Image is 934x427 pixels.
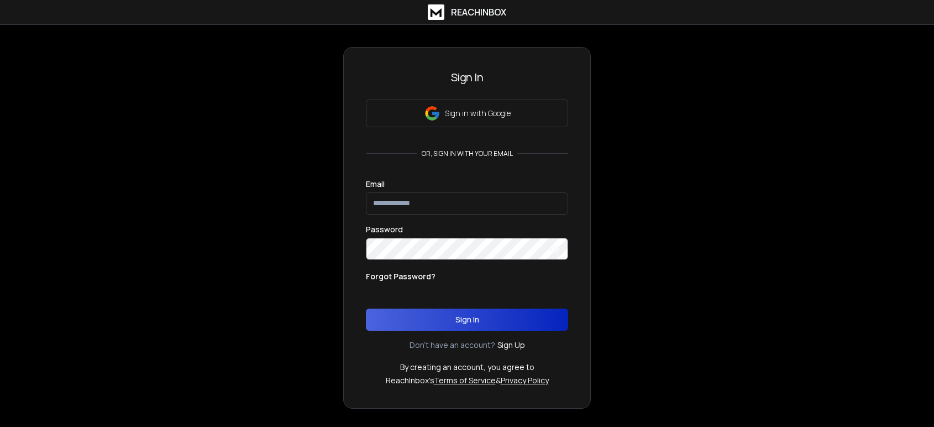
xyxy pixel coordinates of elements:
[501,375,549,386] a: Privacy Policy
[366,309,568,331] button: Sign In
[366,180,385,188] label: Email
[451,6,506,19] h1: ReachInbox
[366,70,568,85] h3: Sign In
[434,375,496,386] a: Terms of Service
[445,108,511,119] p: Sign in with Google
[497,340,525,351] a: Sign Up
[428,4,444,20] img: logo
[400,362,534,373] p: By creating an account, you agree to
[417,149,517,158] p: or, sign in with your email
[386,375,549,386] p: ReachInbox's &
[366,100,568,127] button: Sign in with Google
[366,271,435,282] p: Forgot Password?
[410,340,495,351] p: Don't have an account?
[366,226,403,233] label: Password
[428,4,506,20] a: ReachInbox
